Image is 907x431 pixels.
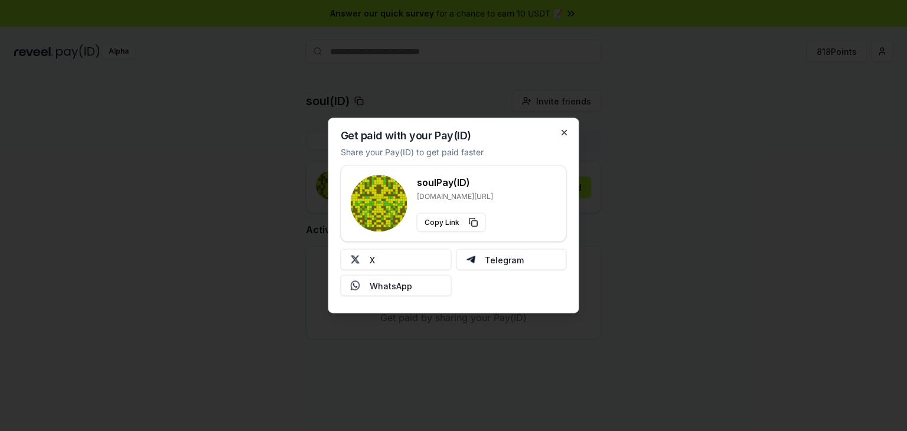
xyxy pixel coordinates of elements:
img: Whatsapp [351,281,360,290]
button: Copy Link [417,213,486,232]
img: Telegram [466,255,475,265]
h3: soul Pay(ID) [417,175,493,190]
button: X [341,249,452,270]
button: Telegram [456,249,567,270]
p: Share your Pay(ID) to get paid faster [341,146,484,158]
img: X [351,255,360,265]
p: [DOMAIN_NAME][URL] [417,192,493,201]
h2: Get paid with your Pay(ID) [341,130,471,141]
button: WhatsApp [341,275,452,296]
